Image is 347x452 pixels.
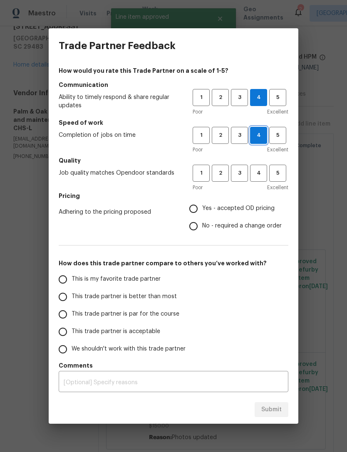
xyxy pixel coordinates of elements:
span: Excellent [267,146,288,154]
span: Yes - accepted OD pricing [202,204,275,213]
button: 4 [250,127,267,144]
button: 1 [193,127,210,144]
button: 2 [212,89,229,106]
span: This trade partner is better than most [72,292,177,301]
button: 5 [269,127,286,144]
span: 5 [270,131,285,140]
h5: Quality [59,156,288,165]
span: 5 [270,93,285,102]
button: 1 [193,89,210,106]
h5: Pricing [59,192,288,200]
span: 2 [213,131,228,140]
button: 3 [231,127,248,144]
span: Excellent [267,108,288,116]
h4: How would you rate this Trade Partner on a scale of 1-5? [59,67,288,75]
span: Poor [193,183,203,192]
span: 1 [193,168,209,178]
span: Excellent [267,183,288,192]
span: Poor [193,108,203,116]
span: Adhering to the pricing proposed [59,208,176,216]
span: 1 [193,93,209,102]
button: 4 [250,89,267,106]
button: 4 [250,165,267,182]
button: 3 [231,165,248,182]
span: This trade partner is par for the course [72,310,179,319]
span: Poor [193,146,203,154]
button: 2 [212,127,229,144]
h5: Comments [59,361,288,370]
span: Job quality matches Opendoor standards [59,169,179,177]
span: No - required a change order [202,222,282,230]
button: 2 [212,165,229,182]
span: 1 [193,131,209,140]
span: Ability to timely respond & share regular updates [59,93,179,110]
span: We shouldn't work with this trade partner [72,345,186,353]
span: This is my favorite trade partner [72,275,161,284]
span: 2 [213,93,228,102]
span: 4 [251,168,266,178]
div: Pricing [189,200,288,235]
h5: Communication [59,81,288,89]
span: 3 [232,93,247,102]
span: 3 [232,168,247,178]
h5: Speed of work [59,119,288,127]
span: 5 [270,168,285,178]
span: 4 [250,131,267,140]
button: 1 [193,165,210,182]
span: 3 [232,131,247,140]
button: 5 [269,165,286,182]
button: 5 [269,89,286,106]
h3: Trade Partner Feedback [59,40,176,52]
h5: How does this trade partner compare to others you’ve worked with? [59,259,288,267]
span: 2 [213,168,228,178]
span: 4 [250,93,267,102]
span: Completion of jobs on time [59,131,179,139]
span: This trade partner is acceptable [72,327,160,336]
div: How does this trade partner compare to others you’ve worked with? [59,271,288,358]
button: 3 [231,89,248,106]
